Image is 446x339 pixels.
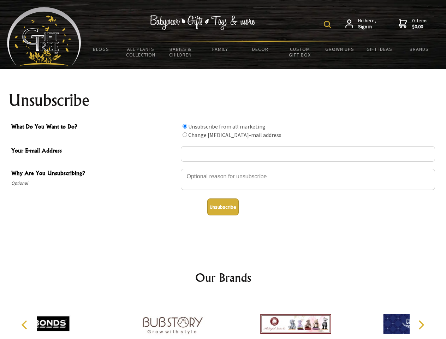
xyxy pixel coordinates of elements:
span: 0 items [412,17,428,30]
strong: Sign in [358,24,376,30]
h2: Our Brands [14,269,432,286]
input: Your E-mail Address [181,146,435,162]
img: Babywear - Gifts - Toys & more [150,15,256,30]
a: Hi there,Sign in [345,18,376,30]
a: Gift Ideas [359,42,399,56]
span: What Do You Want to Do? [11,122,177,132]
img: Babyware - Gifts - Toys and more... [7,7,81,66]
a: Custom Gift Box [280,42,320,62]
img: product search [324,21,331,28]
label: Unsubscribe from all marketing [188,123,266,130]
a: Brands [399,42,439,56]
a: Babies & Children [161,42,201,62]
a: Decor [240,42,280,56]
h1: Unsubscribe [8,92,438,109]
input: What Do You Want to Do? [183,132,187,137]
button: Unsubscribe [207,198,239,215]
span: Optional [11,179,177,188]
a: Grown Ups [320,42,359,56]
a: 0 items$0.00 [399,18,428,30]
span: Why Are You Unsubscribing? [11,169,177,179]
span: Your E-mail Address [11,146,177,156]
a: All Plants Collection [121,42,161,62]
input: What Do You Want to Do? [183,124,187,129]
label: Change [MEDICAL_DATA]-mail address [188,131,281,138]
button: Next [413,317,429,333]
a: BLOGS [81,42,121,56]
button: Previous [18,317,33,333]
a: Family [201,42,240,56]
textarea: Why Are You Unsubscribing? [181,169,435,190]
strong: $0.00 [412,24,428,30]
span: Hi there, [358,18,376,30]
